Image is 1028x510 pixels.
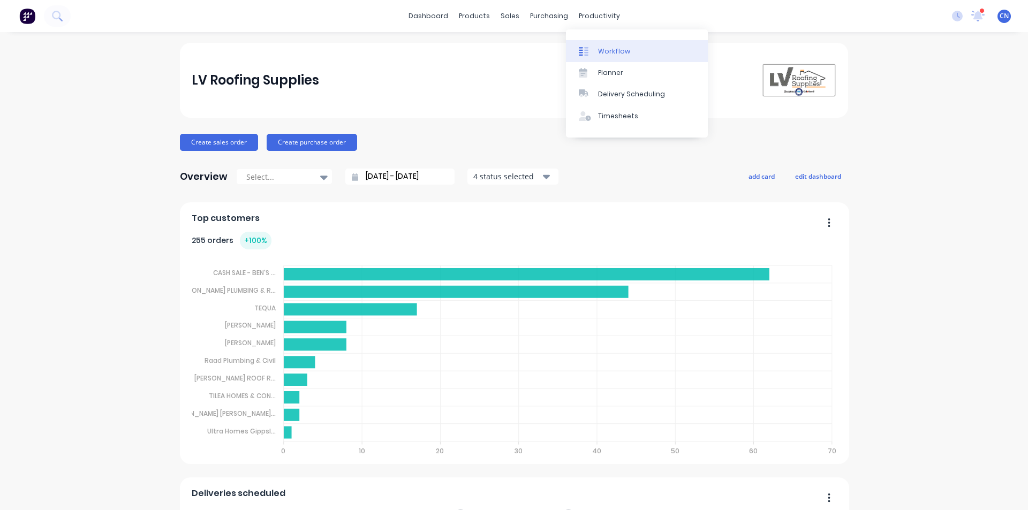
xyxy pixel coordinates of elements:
tspan: [PERSON_NAME] PLUMBING & R... [175,286,276,295]
a: Planner [566,62,708,83]
div: Timesheets [598,111,638,121]
tspan: 50 [671,446,680,455]
a: dashboard [403,8,453,24]
div: 255 orders [192,232,271,249]
button: edit dashboard [788,169,848,183]
div: LV Roofing Supplies [192,70,319,91]
tspan: 30 [515,446,523,455]
button: 4 status selected [467,169,558,185]
tspan: 40 [593,446,602,455]
div: Workflow [598,47,630,56]
div: Delivery Scheduling [598,89,665,99]
button: Create purchase order [267,134,357,151]
div: + 100 % [240,232,271,249]
div: 4 status selected [473,171,541,182]
tspan: TILEA HOMES & CON... [209,391,276,400]
span: Top customers [192,212,260,225]
a: Timesheets [566,105,708,127]
tspan: 70 [828,446,837,455]
tspan: 20 [436,446,444,455]
tspan: CASH SALE - BEN'S ... [213,268,276,277]
button: Create sales order [180,134,258,151]
tspan: TEQUA [254,303,276,312]
tspan: 10 [358,446,365,455]
tspan: [PERSON_NAME] [225,338,276,347]
img: LV Roofing Supplies [761,63,836,97]
div: sales [495,8,525,24]
span: CN [1000,11,1009,21]
div: products [453,8,495,24]
div: Planner [598,68,623,78]
div: purchasing [525,8,573,24]
tspan: [PERSON_NAME] ROOF R... [194,374,276,383]
span: Deliveries scheduled [192,487,285,500]
tspan: [PERSON_NAME] [PERSON_NAME]... [168,409,276,418]
div: productivity [573,8,625,24]
div: Overview [180,166,228,187]
tspan: 60 [750,446,758,455]
tspan: Raad Plumbing & Civil [205,356,276,365]
img: Factory [19,8,35,24]
button: add card [742,169,782,183]
tspan: Ultra Homes Gippsl... [207,427,276,436]
a: Delivery Scheduling [566,83,708,105]
a: Workflow [566,40,708,62]
tspan: 0 [281,446,285,455]
tspan: [PERSON_NAME] [225,321,276,330]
